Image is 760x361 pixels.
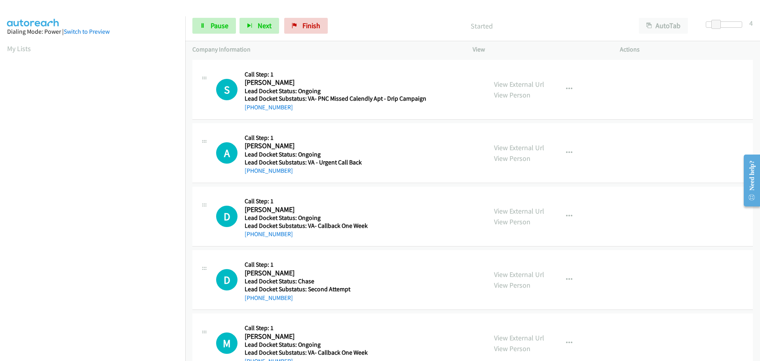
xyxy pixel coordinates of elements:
div: Dialing Mode: Power | [7,27,178,36]
a: View External Url [494,333,544,342]
p: Actions [620,45,753,54]
a: View Person [494,217,530,226]
h5: Lead Docket Substatus: VA - Urgent Call Back [245,159,424,166]
h5: Lead Docket Status: Chase [245,277,424,285]
a: My Lists [7,44,31,53]
a: View External Url [494,143,544,152]
h5: Lead Docket Status: Ongoing [245,87,426,95]
a: [PHONE_NUMBER] [245,167,293,174]
h1: D [216,269,237,290]
a: View Person [494,154,530,163]
h5: Call Step: 1 [245,197,424,205]
h5: Call Step: 1 [245,71,426,78]
p: Company Information [192,45,458,54]
a: [PHONE_NUMBER] [245,230,293,238]
a: View Person [494,281,530,290]
h5: Lead Docket Substatus: VA- Callback One Week [245,222,424,230]
div: The call is yet to be attempted [216,332,237,354]
a: Switch to Preview [64,28,110,35]
span: Next [258,21,272,30]
div: The call is yet to be attempted [216,206,237,227]
h1: A [216,142,237,164]
h1: S [216,79,237,100]
h5: Lead Docket Substatus: VA- PNC Missed Calendly Apt - Drip Campaign [245,95,426,103]
a: View Person [494,344,530,353]
a: Finish [284,18,328,34]
h5: Call Step: 1 [245,324,424,332]
a: View External Url [494,80,544,89]
h1: D [216,206,237,227]
h5: Lead Docket Status: Ongoing [245,341,424,349]
div: The call is yet to be attempted [216,269,237,290]
span: Pause [211,21,228,30]
h5: Lead Docket Status: Ongoing [245,151,424,159]
h2: [PERSON_NAME] [245,205,424,214]
h2: [PERSON_NAME] [245,332,424,341]
h5: Call Step: 1 [245,261,424,269]
h5: Lead Docket Status: Ongoing [245,214,424,222]
a: Pause [192,18,236,34]
a: View External Url [494,270,544,279]
div: The call is yet to be attempted [216,142,237,164]
button: AutoTab [639,18,688,34]
a: [PHONE_NUMBER] [245,103,293,111]
a: View Person [494,90,530,99]
p: Started [338,21,625,31]
h2: [PERSON_NAME] [245,141,424,151]
a: [PHONE_NUMBER] [245,294,293,302]
h1: M [216,332,237,354]
h5: Call Step: 1 [245,134,424,142]
h5: Lead Docket Substatus: VA- Callback One Week [245,349,424,357]
button: Next [239,18,279,34]
h2: [PERSON_NAME] [245,78,424,87]
div: The call is yet to be attempted [216,79,237,100]
div: 4 [749,18,753,29]
span: Finish [302,21,320,30]
p: View [473,45,606,54]
h5: Lead Docket Substatus: Second Attempt [245,285,424,293]
h2: [PERSON_NAME] [245,269,424,278]
a: View External Url [494,206,544,216]
iframe: Resource Center [737,149,760,212]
